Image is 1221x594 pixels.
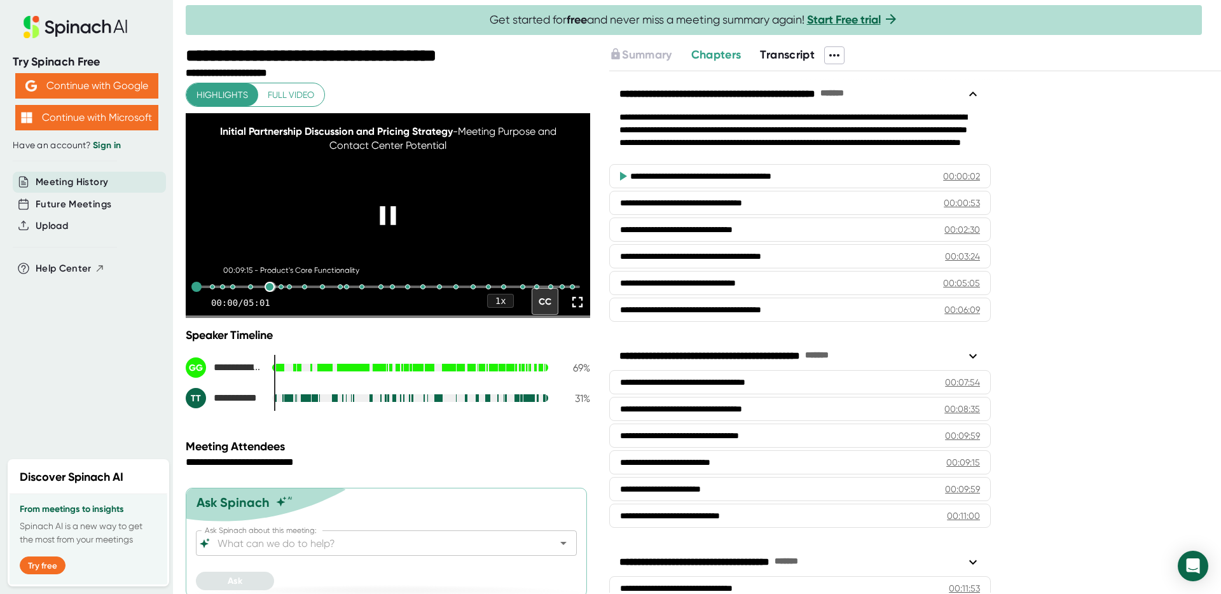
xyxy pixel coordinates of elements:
[93,140,121,151] a: Sign in
[622,48,672,62] span: Summary
[186,328,590,342] div: Speaker Timeline
[36,261,92,276] span: Help Center
[760,46,815,64] button: Transcript
[490,13,899,27] span: Get started for and never miss a meeting summary again!
[211,298,270,308] div: 00:00 / 05:01
[944,223,980,236] div: 00:02:30
[20,469,123,486] h2: Discover Spinach AI
[943,277,980,289] div: 00:05:05
[15,73,158,99] button: Continue with Google
[807,13,881,27] a: Start Free trial
[15,105,158,130] button: Continue with Microsoft
[944,303,980,316] div: 00:06:09
[197,495,270,510] div: Ask Spinach
[944,197,980,209] div: 00:00:53
[1178,551,1208,581] div: Open Intercom Messenger
[36,219,68,233] button: Upload
[20,504,157,515] h3: From meetings to insights
[558,362,590,374] div: 69 %
[36,197,111,212] button: Future Meetings
[944,403,980,415] div: 00:08:35
[487,294,514,308] div: 1 x
[532,288,558,315] div: CC
[186,83,258,107] button: Highlights
[13,140,160,151] div: Have an account?
[197,87,248,103] span: Highlights
[186,388,206,408] div: TT
[196,572,274,590] button: Ask
[186,388,262,408] div: Tom Troiano
[945,429,980,442] div: 00:09:59
[20,520,157,546] p: Spinach AI is a new way to get the most from your meetings
[258,83,324,107] button: Full video
[946,456,980,469] div: 00:09:15
[945,376,980,389] div: 00:07:54
[268,87,314,103] span: Full video
[186,357,262,378] div: Geoffrey Genova
[36,175,108,190] button: Meeting History
[206,125,570,153] div: - Meeting Purpose and Contact Center Potential
[609,46,672,64] button: Summary
[186,357,206,378] div: GG
[220,125,453,137] span: Initial Partnership Discussion and Pricing Strategy
[947,509,980,522] div: 00:11:00
[20,556,66,574] button: Try free
[186,439,593,453] div: Meeting Attendees
[25,80,37,92] img: Aehbyd4JwY73AAAAAElFTkSuQmCC
[36,261,105,276] button: Help Center
[945,483,980,495] div: 00:09:59
[945,250,980,263] div: 00:03:24
[567,13,587,27] b: free
[691,48,742,62] span: Chapters
[760,48,815,62] span: Transcript
[215,534,535,552] input: What can we do to help?
[228,576,242,586] span: Ask
[609,46,691,64] div: Upgrade to access
[558,392,590,404] div: 31 %
[13,55,160,69] div: Try Spinach Free
[943,170,980,183] div: 00:00:02
[691,46,742,64] button: Chapters
[555,534,572,552] button: Open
